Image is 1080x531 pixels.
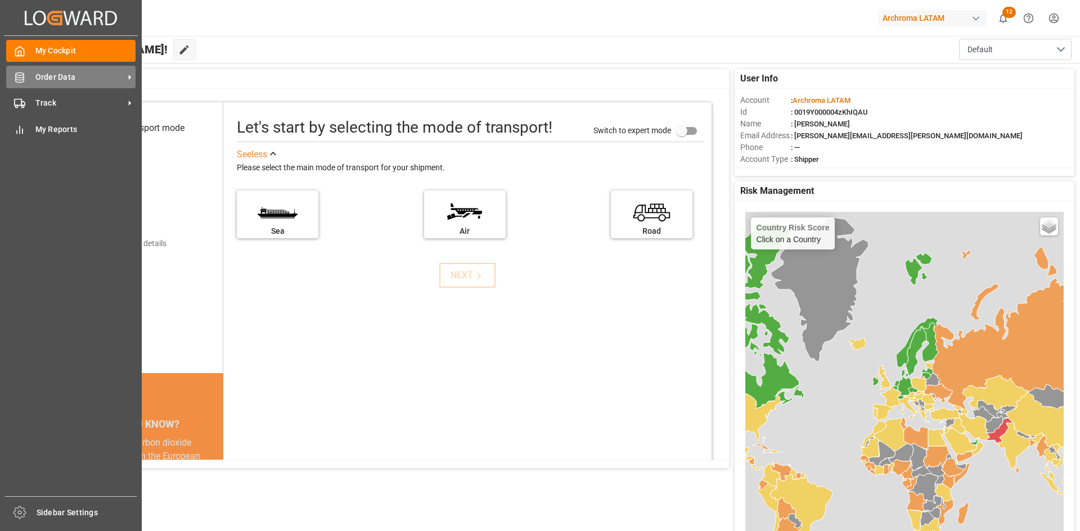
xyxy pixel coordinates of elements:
span: : [PERSON_NAME][EMAIL_ADDRESS][PERSON_NAME][DOMAIN_NAME] [791,131,1023,140]
span: : — [791,143,800,152]
span: Hello [PERSON_NAME]! [47,39,168,60]
div: Sea [242,225,313,237]
a: My Reports [6,118,136,140]
div: Please select the main mode of transport for your shipment. [237,161,704,175]
div: Click on a Country [757,223,830,244]
span: Name [740,118,791,130]
div: See less [237,148,267,161]
span: Id [740,106,791,118]
div: Let's start by selecting the mode of transport! [237,116,552,139]
span: Account [740,94,791,106]
div: In [DATE], carbon dioxide emissions from the European Union's transport sector reached 982 millio... [74,436,210,490]
span: My Reports [35,124,136,135]
button: Help Center [1016,6,1041,31]
span: : 0019Y000004zKhIQAU [791,108,868,116]
div: Air [430,225,500,237]
span: : Shipper [791,155,819,164]
div: Road [616,225,687,237]
button: show 12 new notifications [991,6,1016,31]
span: Email Address [740,130,791,142]
span: Order Data [35,71,124,83]
span: User Info [740,72,778,85]
div: Archroma LATAM [878,10,986,26]
span: My Cockpit [35,45,136,57]
button: open menu [959,39,1072,60]
a: My Cockpit [6,40,136,62]
span: Account Type [740,153,791,165]
span: : [PERSON_NAME] [791,120,850,128]
a: Layers [1040,217,1058,235]
span: Phone [740,142,791,153]
div: DID YOU KNOW? [61,412,223,436]
button: Archroma LATAM [878,7,991,29]
span: Sidebar Settings [37,507,137,519]
button: NEXT [439,263,496,288]
span: 12 [1002,7,1016,18]
span: Switch to expert mode [593,125,671,134]
button: next slide / item [208,436,223,503]
span: Risk Management [740,184,814,198]
span: Default [967,44,993,56]
div: NEXT [451,269,485,282]
span: : [791,96,850,105]
h4: Country Risk Score [757,223,830,232]
span: Track [35,97,124,109]
span: Archroma LATAM [793,96,850,105]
